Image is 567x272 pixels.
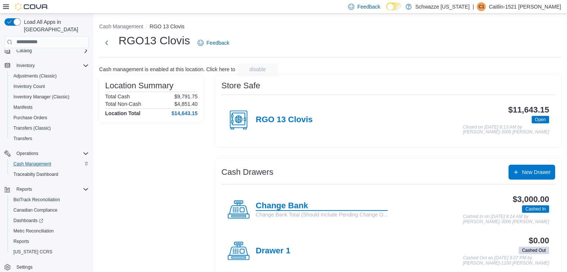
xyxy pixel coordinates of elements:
button: Purchase Orders [7,113,92,123]
span: Purchase Orders [10,113,89,122]
span: Cashed In [525,206,546,212]
a: Transfers [10,134,35,143]
h3: Cash Drawers [221,168,273,177]
span: Cash Management [10,159,89,168]
p: Schwazze [US_STATE] [415,2,470,11]
span: Traceabilty Dashboard [10,170,89,179]
h3: Location Summary [105,81,173,90]
span: Inventory Count [10,82,89,91]
button: Operations [1,148,92,159]
span: Reports [10,237,89,246]
button: disable [237,63,278,75]
a: Metrc Reconciliation [10,227,57,235]
button: [US_STATE] CCRS [7,247,92,257]
p: Change Bank Total (Should Include Pending Change O... [256,211,388,218]
span: Transfers [13,136,32,142]
span: Inventory [16,63,35,69]
button: Inventory [13,61,38,70]
span: Transfers [10,134,89,143]
p: $4,851.40 [174,101,198,107]
span: Reports [16,186,32,192]
a: BioTrack Reconciliation [10,195,63,204]
h4: $14,643.15 [171,110,198,116]
button: Catalog [13,46,35,55]
a: Settings [13,263,35,272]
span: Reports [13,238,29,244]
h3: $11,643.15 [508,105,549,114]
a: Purchase Orders [10,113,50,122]
a: Manifests [10,103,35,112]
button: Cash Management [99,23,143,29]
span: Feedback [357,3,380,10]
button: Transfers [7,133,92,144]
span: Canadian Compliance [13,207,57,213]
h4: Change Bank [256,201,388,211]
img: Cova [15,3,48,10]
span: C1 [479,2,484,11]
button: Inventory [1,60,92,71]
button: Canadian Compliance [7,205,92,215]
button: Manifests [7,102,92,113]
span: Operations [16,151,38,156]
span: Catalog [16,48,32,54]
span: BioTrack Reconciliation [13,197,60,203]
a: [US_STATE] CCRS [10,247,55,256]
a: Inventory Count [10,82,48,91]
h3: Store Safe [221,81,260,90]
span: Dashboards [13,218,43,224]
span: Traceabilty Dashboard [13,171,58,177]
span: Metrc Reconciliation [13,228,54,234]
span: Settings [13,262,89,272]
span: Cashed Out [519,247,549,254]
a: Dashboards [7,215,92,226]
a: Dashboards [10,216,46,225]
button: BioTrack Reconciliation [7,194,92,205]
span: Inventory Count [13,83,45,89]
a: Traceabilty Dashboard [10,170,61,179]
h3: $3,000.00 [513,195,549,204]
a: Feedback [195,35,232,50]
button: Operations [13,149,41,158]
button: Metrc Reconciliation [7,226,92,236]
button: New Drawer [508,165,555,180]
span: BioTrack Reconciliation [10,195,89,204]
span: Open [532,116,549,123]
p: $9,791.75 [174,94,198,99]
a: Inventory Manager (Classic) [10,92,72,101]
p: Cashed In on [DATE] 8:14 AM by [PERSON_NAME]-3006 [PERSON_NAME] [463,214,549,224]
button: Next [99,35,114,50]
h4: Drawer 1 [256,246,290,256]
div: Caitlin-1521 Noll [477,2,486,11]
h6: Total Cash [105,94,130,99]
a: Adjustments (Classic) [10,72,60,80]
button: Transfers (Classic) [7,123,92,133]
a: Cash Management [10,159,54,168]
button: Reports [7,236,92,247]
span: Settings [16,264,32,270]
a: Canadian Compliance [10,206,60,215]
span: Cash Management [13,161,51,167]
span: Transfers (Classic) [10,124,89,133]
span: Adjustments (Classic) [13,73,57,79]
span: Dashboards [10,216,89,225]
button: Catalog [1,45,92,56]
button: Cash Management [7,159,92,169]
span: Purchase Orders [13,115,47,121]
span: Manifests [10,103,89,112]
p: | [473,2,474,11]
span: Manifests [13,104,32,110]
h1: RGO13 Clovis [119,33,190,48]
span: Inventory Manager (Classic) [10,92,89,101]
p: Caitlin-1521 [PERSON_NAME] [489,2,561,11]
span: Cashed Out [522,247,546,254]
p: Closed on [DATE] 8:13 AM by [PERSON_NAME]-3006 [PERSON_NAME] [463,125,549,135]
button: Inventory Count [7,81,92,92]
button: Inventory Manager (Classic) [7,92,92,102]
p: Cash management is enabled at this location. Click here to [99,66,235,72]
span: [US_STATE] CCRS [13,249,52,255]
span: Reports [13,185,89,194]
span: Load All Apps in [GEOGRAPHIC_DATA] [21,18,89,33]
span: Operations [13,149,89,158]
span: disable [249,66,266,73]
